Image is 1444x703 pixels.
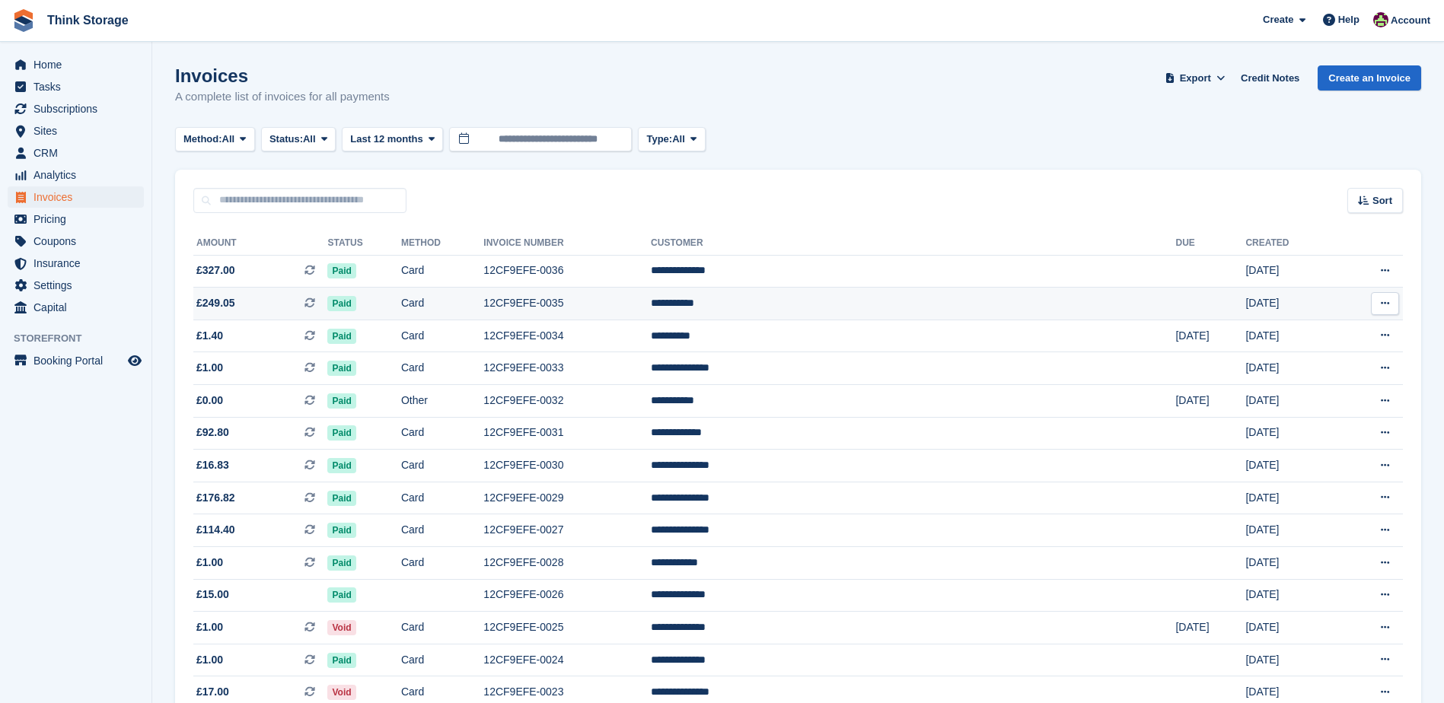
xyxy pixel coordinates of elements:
[1245,482,1336,514] td: [DATE]
[196,555,223,571] span: £1.00
[483,644,651,676] td: 12CF9EFE-0024
[327,231,400,256] th: Status
[1373,12,1388,27] img: Donna
[14,331,151,346] span: Storefront
[483,255,651,288] td: 12CF9EFE-0036
[8,208,144,230] a: menu
[1175,612,1245,644] td: [DATE]
[1245,644,1336,676] td: [DATE]
[8,120,144,142] a: menu
[638,127,705,152] button: Type: All
[222,132,235,147] span: All
[342,127,443,152] button: Last 12 months
[1245,514,1336,547] td: [DATE]
[1245,352,1336,385] td: [DATE]
[8,98,144,119] a: menu
[401,320,483,352] td: Card
[483,547,651,580] td: 12CF9EFE-0028
[483,320,651,352] td: 12CF9EFE-0034
[196,652,223,668] span: £1.00
[196,393,223,409] span: £0.00
[196,360,223,376] span: £1.00
[483,417,651,450] td: 12CF9EFE-0031
[401,255,483,288] td: Card
[8,142,144,164] a: menu
[1391,13,1430,28] span: Account
[33,231,125,252] span: Coupons
[196,262,235,278] span: £327.00
[303,132,316,147] span: All
[1263,12,1293,27] span: Create
[8,54,144,75] a: menu
[483,385,651,418] td: 12CF9EFE-0032
[483,579,651,612] td: 12CF9EFE-0026
[1372,193,1392,208] span: Sort
[183,132,222,147] span: Method:
[327,361,355,376] span: Paid
[483,450,651,482] td: 12CF9EFE-0030
[327,653,355,668] span: Paid
[350,132,422,147] span: Last 12 months
[1338,12,1360,27] span: Help
[483,612,651,644] td: 12CF9EFE-0025
[327,523,355,538] span: Paid
[33,142,125,164] span: CRM
[33,164,125,186] span: Analytics
[401,450,483,482] td: Card
[401,547,483,580] td: Card
[1245,320,1336,352] td: [DATE]
[8,164,144,186] a: menu
[1245,417,1336,450] td: [DATE]
[41,8,135,33] a: Think Storage
[401,231,483,256] th: Method
[1245,612,1336,644] td: [DATE]
[327,263,355,278] span: Paid
[1318,65,1421,91] a: Create an Invoice
[12,9,35,32] img: stora-icon-8386f47178a22dfd0bd8f6a31ec36ba5ce8667c1dd55bd0f319d3a0aa187defe.svg
[327,491,355,506] span: Paid
[1180,71,1211,86] span: Export
[401,288,483,320] td: Card
[196,457,229,473] span: £16.83
[8,350,144,371] a: menu
[1175,231,1245,256] th: Due
[126,351,144,370] a: Preview store
[33,297,125,318] span: Capital
[193,231,327,256] th: Amount
[1245,385,1336,418] td: [DATE]
[1245,255,1336,288] td: [DATE]
[175,65,390,86] h1: Invoices
[1175,385,1245,418] td: [DATE]
[483,482,651,514] td: 12CF9EFE-0029
[672,132,685,147] span: All
[8,297,144,318] a: menu
[196,490,235,506] span: £176.82
[327,555,355,571] span: Paid
[401,385,483,418] td: Other
[646,132,672,147] span: Type:
[327,620,355,635] span: Void
[401,644,483,676] td: Card
[1245,231,1336,256] th: Created
[196,425,229,441] span: £92.80
[8,76,144,97] a: menu
[327,685,355,700] span: Void
[196,328,223,344] span: £1.40
[8,186,144,208] a: menu
[196,295,235,311] span: £249.05
[8,231,144,252] a: menu
[401,352,483,385] td: Card
[327,458,355,473] span: Paid
[401,417,483,450] td: Card
[196,619,223,635] span: £1.00
[327,587,355,603] span: Paid
[1175,320,1245,352] td: [DATE]
[327,296,355,311] span: Paid
[1235,65,1305,91] a: Credit Notes
[483,288,651,320] td: 12CF9EFE-0035
[1245,579,1336,612] td: [DATE]
[1245,547,1336,580] td: [DATE]
[483,231,651,256] th: Invoice Number
[8,253,144,274] a: menu
[401,514,483,547] td: Card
